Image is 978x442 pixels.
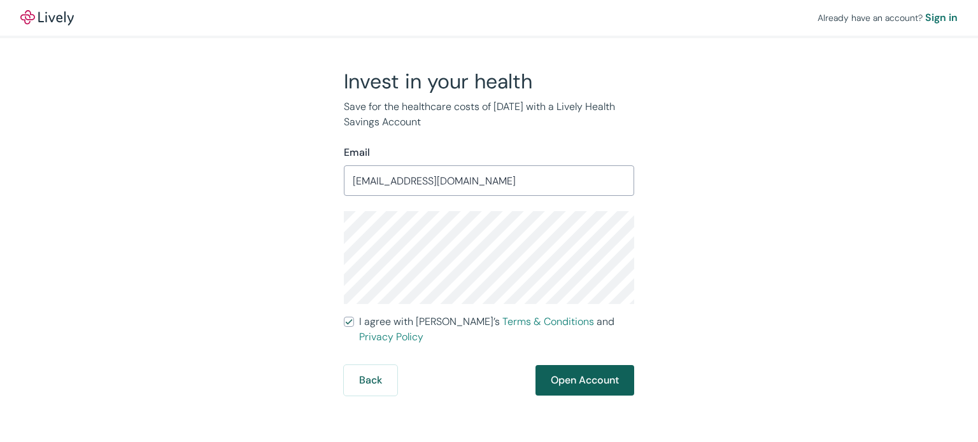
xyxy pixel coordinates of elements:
[925,10,958,25] a: Sign in
[20,10,74,25] a: LivelyLively
[344,69,634,94] h2: Invest in your health
[359,330,423,343] a: Privacy Policy
[344,365,397,396] button: Back
[818,10,958,25] div: Already have an account?
[359,314,634,345] span: I agree with [PERSON_NAME]’s and
[344,99,634,130] p: Save for the healthcare costs of [DATE] with a Lively Health Savings Account
[344,145,370,160] label: Email
[502,315,594,328] a: Terms & Conditions
[535,365,634,396] button: Open Account
[20,10,74,25] img: Lively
